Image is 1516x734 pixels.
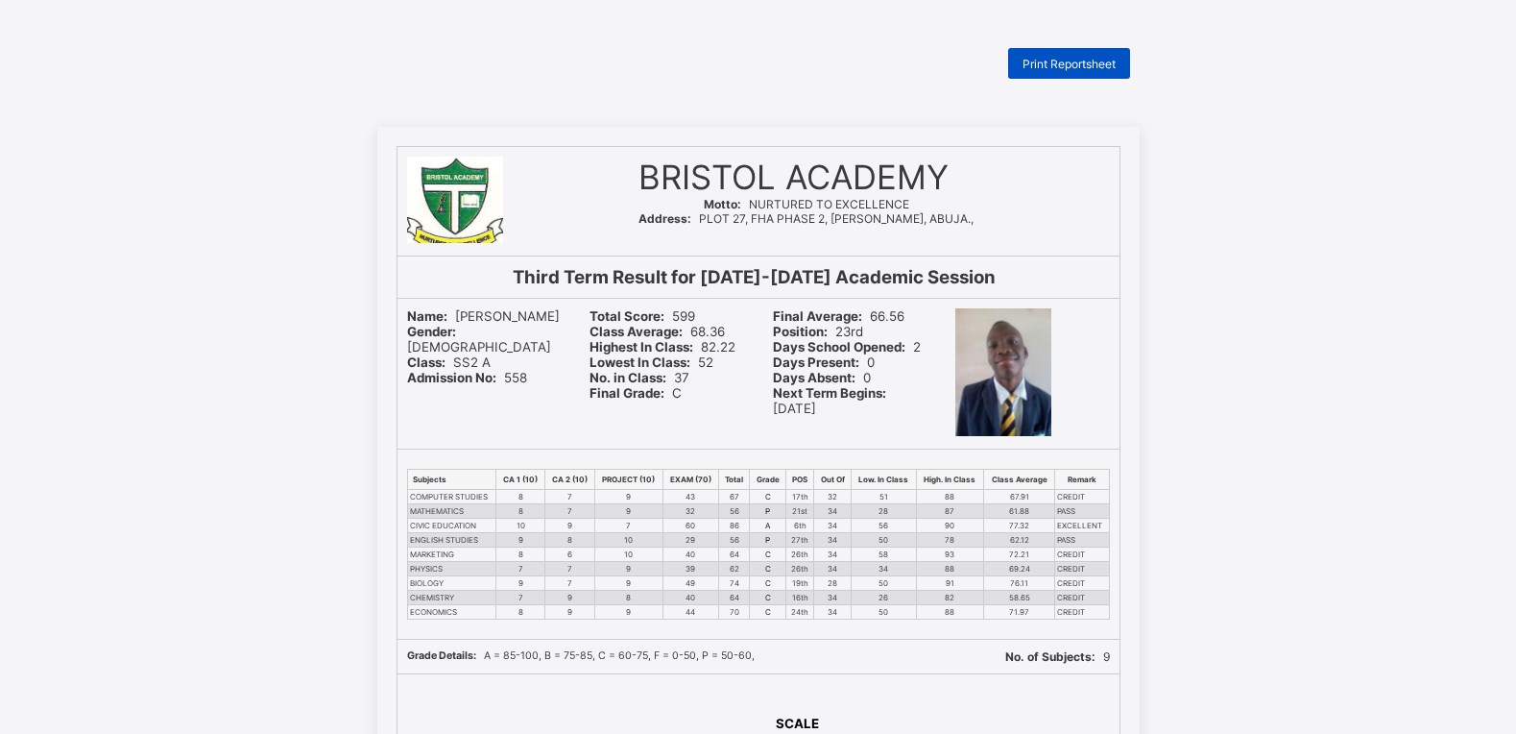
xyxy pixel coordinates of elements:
[984,562,1055,576] td: 69.24
[544,490,594,504] td: 7
[719,470,750,490] th: Total
[750,605,786,620] td: C
[773,355,859,370] b: Days Present:
[719,519,750,533] td: 86
[1023,57,1116,71] span: Print Reportsheet
[984,548,1055,562] td: 72.21
[984,470,1055,490] th: Class Average
[719,490,750,504] td: 67
[544,591,594,605] td: 9
[984,519,1055,533] td: 77.32
[750,562,786,576] td: C
[590,370,666,385] b: No. in Class:
[984,490,1055,504] td: 67.91
[814,490,852,504] td: 32
[704,197,741,211] b: Motto:
[496,470,545,490] th: CA 1 (10)
[852,470,917,490] th: Low. In Class
[1055,519,1109,533] td: EXCELLENT
[773,385,894,416] span: [DATE]
[750,533,786,548] td: P
[773,370,871,385] span: 0
[814,576,852,591] td: 28
[544,576,594,591] td: 7
[407,324,456,339] b: Gender:
[916,591,983,605] td: 82
[662,548,718,562] td: 40
[594,519,662,533] td: 7
[916,470,983,490] th: High. In Class
[773,308,904,324] span: 66.56
[594,533,662,548] td: 10
[750,519,786,533] td: A
[594,562,662,576] td: 9
[984,533,1055,548] td: 62.12
[590,370,689,385] span: 37
[984,576,1055,591] td: 76.11
[814,470,852,490] th: Out Of
[544,519,594,533] td: 9
[984,591,1055,605] td: 58.65
[407,576,496,591] td: BIOLOGY
[984,605,1055,620] td: 71.97
[984,504,1055,519] td: 61.88
[407,591,496,605] td: CHEMISTRY
[719,562,750,576] td: 62
[544,605,594,620] td: 9
[407,370,527,385] span: 558
[496,533,545,548] td: 9
[814,548,852,562] td: 34
[590,355,690,370] b: Lowest In Class:
[719,533,750,548] td: 56
[750,470,786,490] th: Grade
[544,562,594,576] td: 7
[1055,548,1109,562] td: CREDIT
[594,548,662,562] td: 10
[786,548,814,562] td: 26th
[590,324,725,339] span: 68.36
[544,548,594,562] td: 6
[662,576,718,591] td: 49
[916,576,983,591] td: 91
[407,519,496,533] td: CIVIC EDUCATION
[590,355,713,370] span: 52
[773,385,886,401] b: Next Term Begins:
[662,605,718,620] td: 44
[786,591,814,605] td: 16th
[852,562,917,576] td: 34
[773,339,905,355] b: Days School Opened:
[590,339,735,355] span: 82.22
[496,576,545,591] td: 9
[773,370,855,385] b: Days Absent:
[1055,605,1109,620] td: CREDIT
[773,324,828,339] b: Position:
[496,519,545,533] td: 10
[1055,533,1109,548] td: PASS
[407,562,496,576] td: PHYSICS
[786,504,814,519] td: 21st
[590,339,693,355] b: Highest In Class:
[1055,562,1109,576] td: CREDIT
[590,308,695,324] span: 599
[1055,470,1109,490] th: Remark
[786,533,814,548] td: 27th
[916,490,983,504] td: 88
[750,490,786,504] td: C
[814,562,852,576] td: 34
[773,339,921,355] span: 2
[544,533,594,548] td: 8
[496,605,545,620] td: 8
[916,548,983,562] td: 93
[1055,490,1109,504] td: CREDIT
[407,355,491,370] span: SS2 A
[916,504,983,519] td: 87
[719,548,750,562] td: 64
[638,211,974,226] span: PLOT 27, FHA PHASE 2, [PERSON_NAME], ABUJA.,
[786,605,814,620] td: 24th
[786,519,814,533] td: 6th
[719,504,750,519] td: 56
[775,715,820,732] th: SCALE
[407,649,755,662] span: A = 85-100, B = 75-85, C = 60-75, F = 0-50, P = 50-60,
[814,504,852,519] td: 34
[1055,576,1109,591] td: CREDIT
